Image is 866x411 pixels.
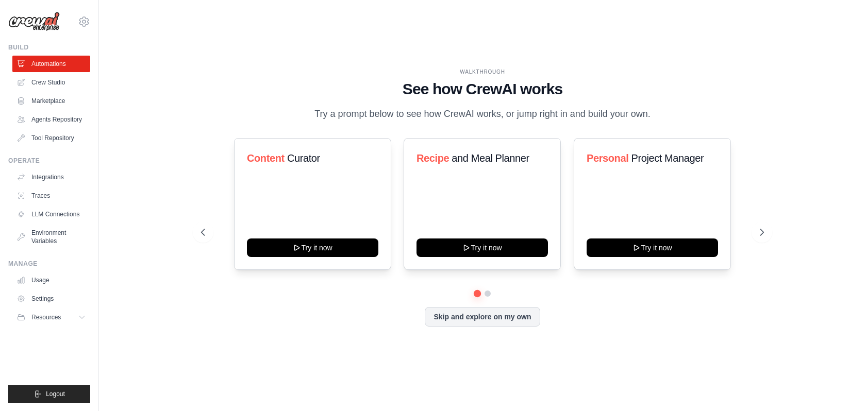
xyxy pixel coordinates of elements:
[417,152,449,164] span: Recipe
[8,260,90,268] div: Manage
[247,152,285,164] span: Content
[8,157,90,165] div: Operate
[12,290,90,307] a: Settings
[31,313,61,321] span: Resources
[309,107,656,122] p: Try a prompt below to see how CrewAI works, or jump right in and build your own.
[631,152,704,164] span: Project Manager
[8,43,90,52] div: Build
[247,238,378,257] button: Try it now
[12,93,90,109] a: Marketplace
[417,238,548,257] button: Try it now
[12,130,90,146] a: Tool Repository
[12,187,90,204] a: Traces
[201,80,763,98] h1: See how CrewAI works
[587,238,718,257] button: Try it now
[12,56,90,72] a: Automations
[12,272,90,288] a: Usage
[8,385,90,403] button: Logout
[12,169,90,185] a: Integrations
[587,152,628,164] span: Personal
[201,68,763,76] div: WALKTHROUGH
[12,206,90,222] a: LLM Connections
[8,12,60,31] img: Logo
[12,309,90,326] button: Resources
[46,390,65,398] span: Logout
[287,152,320,164] span: Curator
[425,307,540,327] button: Skip and explore on my own
[12,111,90,128] a: Agents Repository
[12,225,90,249] a: Environment Variables
[452,152,529,164] span: and Meal Planner
[12,74,90,91] a: Crew Studio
